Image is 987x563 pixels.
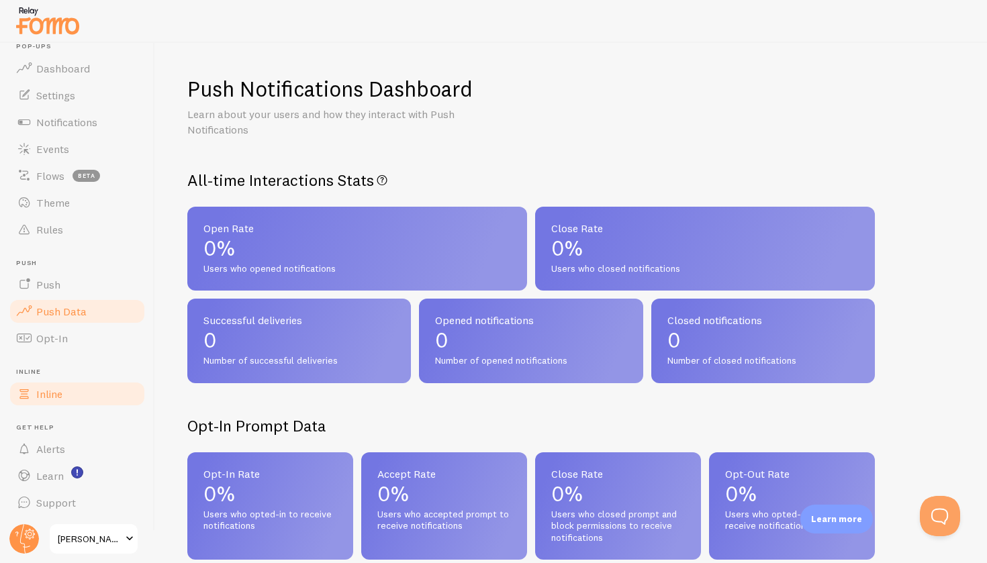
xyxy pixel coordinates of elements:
iframe: Help Scout Beacon - Open [920,496,960,536]
svg: <p>Watch New Feature Tutorials!</p> [71,466,83,478]
span: Opened notifications [435,315,626,325]
a: Notifications [8,109,146,136]
a: Inline [8,380,146,407]
span: Push Data [36,305,87,318]
p: Learn about your users and how they interact with Push Notifications [187,107,510,138]
span: Flows [36,169,64,183]
span: Accept Rate [377,468,511,479]
a: Rules [8,216,146,243]
a: Theme [8,189,146,216]
span: Dashboard [36,62,90,75]
a: Alerts [8,436,146,462]
span: Settings [36,89,75,102]
p: 0% [551,238,859,259]
span: Alerts [36,442,65,456]
span: Users who opted-out to receive notifications [725,509,859,532]
h2: Opt-In Prompt Data [187,415,875,436]
span: Successful deliveries [203,315,395,325]
span: Get Help [16,423,146,432]
a: Settings [8,82,146,109]
a: Support [8,489,146,516]
p: 0% [203,238,511,259]
span: Push [16,259,146,268]
span: Users who opened notifications [203,263,511,275]
span: Close Rate [551,223,859,234]
span: Close Rate [551,468,685,479]
p: 0 [435,329,626,351]
a: Push [8,271,146,298]
span: Closed notifications [667,315,859,325]
span: [PERSON_NAME] Health [58,531,122,547]
p: 0 [667,329,859,351]
a: Opt-In [8,325,146,352]
span: Open Rate [203,223,511,234]
span: Opt-Out Rate [725,468,859,479]
span: beta [73,170,100,182]
p: 0% [725,483,859,505]
h1: Push Notifications Dashboard [187,75,473,103]
a: Dashboard [8,55,146,82]
a: [PERSON_NAME] Health [48,523,139,555]
p: 0% [551,483,685,505]
span: Pop-ups [16,42,146,51]
h2: All-time Interactions Stats [187,170,875,191]
a: Push Data [8,298,146,325]
span: Users who opted-in to receive notifications [203,509,337,532]
span: Theme [36,196,70,209]
span: Learn [36,469,64,482]
span: Users who accepted prompt to receive notifications [377,509,511,532]
span: Number of opened notifications [435,355,626,367]
span: Opt-In Rate [203,468,337,479]
a: Flows beta [8,162,146,189]
span: Events [36,142,69,156]
p: Learn more [811,513,862,525]
p: 0 [203,329,395,351]
span: Number of successful deliveries [203,355,395,367]
img: fomo-relay-logo-orange.svg [14,3,81,38]
span: Push [36,278,60,291]
span: Rules [36,223,63,236]
p: 0% [377,483,511,505]
span: Users who closed notifications [551,263,859,275]
span: Inline [16,368,146,376]
span: Inline [36,387,62,401]
span: Users who closed prompt and block permissions to receive notifications [551,509,685,544]
div: Learn more [800,505,873,533]
span: Number of closed notifications [667,355,859,367]
p: 0% [203,483,337,505]
span: Support [36,496,76,509]
a: Events [8,136,146,162]
span: Notifications [36,115,97,129]
span: Opt-In [36,331,68,345]
a: Learn [8,462,146,489]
